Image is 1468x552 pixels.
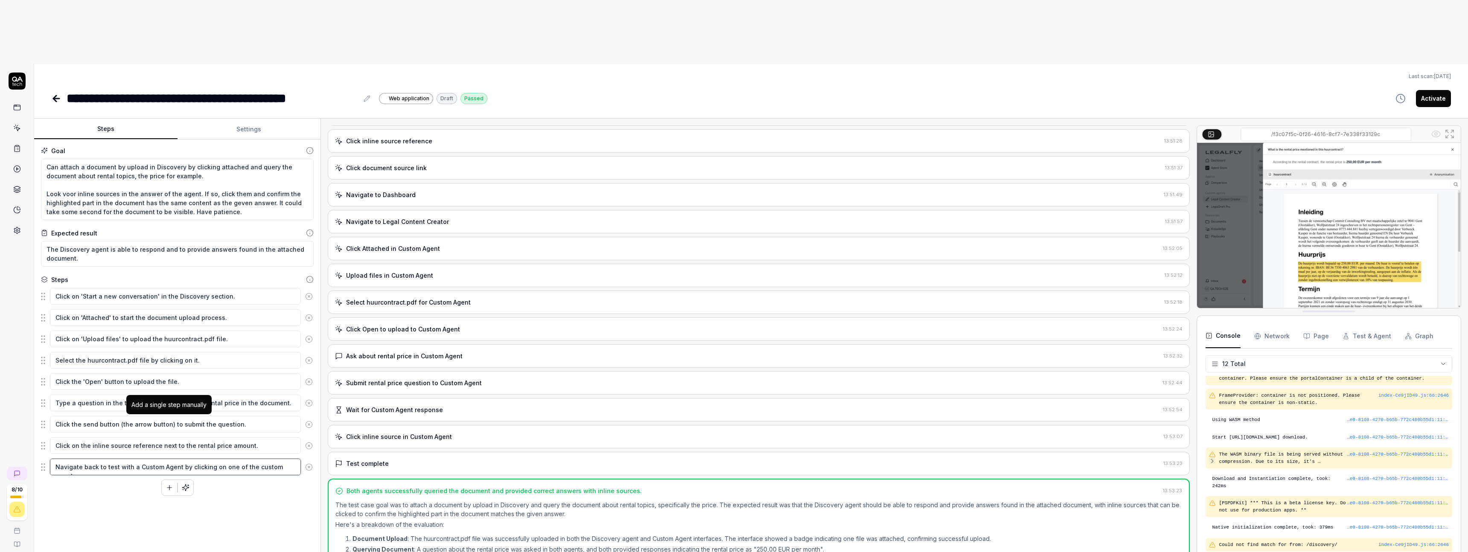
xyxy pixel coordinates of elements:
button: Remove step [301,437,317,454]
time: 13:52:44 [1162,380,1183,386]
button: Console [1206,324,1241,348]
div: Suggestions [41,309,314,327]
div: Click Open to upload to Custom Agent [346,325,460,334]
button: Open in full screen [1443,127,1456,141]
time: 13:51:37 [1165,165,1183,171]
time: 13:53:23 [1163,460,1183,466]
div: Suggestions [41,458,314,476]
div: …e0-8108-4270-b65b-772c480b55d1 : 11 : 16844 [1346,475,1449,482]
pre: [PSPDFKit] *** This is a beta license key. Do not use for production apps. ** [1219,500,1449,514]
div: Suggestions [41,352,314,369]
pre: Native initialization complete, took: 379ms [1212,524,1449,531]
button: Remove step [301,309,317,326]
div: Select huurcontract.pdf for Custom Agent [346,298,471,307]
div: Upload files in Custom Agent [346,271,433,280]
button: Network [1254,324,1290,348]
div: Suggestions [41,415,314,433]
div: Click Attached in Custom Agent [346,244,440,253]
a: New conversation [7,467,27,480]
button: …e0-8108-4270-b65b-772c480b55d1:11:16844 [1346,524,1449,531]
p: : The huurcontract.pdf file was successfully uploaded in both the Discovery agent and Custom Agen... [352,534,1182,543]
img: Screenshot [1197,143,1461,308]
div: Passed [460,93,487,104]
time: 13:52:54 [1163,407,1183,413]
time: 13:51:28 [1164,138,1183,144]
div: Test complete [346,459,389,468]
div: index-Ce9jID49.js : 66 : 2646 [1378,541,1449,549]
a: Book a call with us [3,520,30,534]
div: index-Ce9jID49.js : 66 : 2646 [1378,392,1449,399]
div: Submit rental price question to Custom Agent [346,378,482,387]
div: Click document source link [346,163,427,172]
div: Ask about rental price in Custom Agent [346,352,463,360]
time: 13:52:32 [1163,353,1183,359]
div: …e0-8108-4270-b65b-772c480b55d1 : 11 : 16844 [1346,524,1449,531]
div: Suggestions [41,373,314,391]
pre: FrameProvider: container is not positioned. Please ensure the container is non-static. [1219,392,1449,406]
strong: Document Upload [352,535,408,542]
p: The test case goal was to attach a document by upload in Discovery and query the document about r... [335,500,1182,518]
button: Page [1303,324,1329,348]
div: …e0-8108-4270-b65b-772c480b55d1 : 11 : 16844 [1346,416,1449,424]
pre: Using WASM method [1212,416,1449,424]
button: index-Ce9jID49.js:66:2646 [1378,392,1449,399]
button: Remove step [301,373,317,390]
button: …e0-8108-4270-b65b-772c480b55d1:11:16872 [1346,451,1449,458]
time: 13:52:18 [1164,299,1183,305]
button: Graph [1405,324,1433,348]
div: Goal [51,146,65,155]
button: Test & Agent [1343,324,1391,348]
time: 13:52:05 [1163,245,1183,251]
div: Click inline source reference [346,137,432,145]
div: Wait for Custom Agent response [346,405,443,414]
time: 13:52:12 [1165,272,1183,278]
button: Show all interative elements [1429,127,1443,141]
button: Steps [34,119,178,139]
div: …e0-8108-4270-b65b-772c480b55d1 : 11 : 16844 [1346,434,1449,441]
span: Web application [389,95,429,102]
button: …e0-8108-4270-b65b-772c480b55d1:11:16844 [1346,475,1449,482]
time: 13:51:57 [1165,218,1183,224]
span: Last scan: [1409,73,1451,80]
time: [DATE] [1434,73,1451,79]
button: Settings [178,119,321,139]
div: Click inline source in Custom Agent [346,432,452,441]
div: Suggestions [41,394,314,412]
div: Suggestions [41,437,314,455]
button: …e0-8108-4270-b65b-772c480b55d1:11:16844 [1346,434,1449,441]
pre: Start [URL][DOMAIN_NAME] download. [1212,434,1449,441]
pre: Download and Instantiation complete, took: 242ms [1212,475,1449,489]
a: Documentation [3,534,30,548]
div: Navigate to Legal Content Creator [346,217,449,226]
p: Here's a breakdown of the evaluation: [335,520,1182,529]
div: Steps [51,275,68,284]
button: Remove step [301,395,317,412]
span: 8 / 10 [12,487,23,492]
button: …e0-8108-4270-b65b-772c480b55d1:11:16872 [1346,500,1449,507]
button: Remove step [301,331,317,348]
button: Remove step [301,459,317,476]
div: Both agents successfully queried the document and provided correct answers with inline sources. [347,486,642,495]
button: Activate [1416,90,1451,107]
button: View version history [1390,90,1411,107]
button: index-Ce9jID49.js:66:2646 [1378,541,1449,549]
div: …e0-8108-4270-b65b-772c480b55d1 : 11 : 16872 [1346,500,1449,507]
pre: The WASM binary file is being served without compression. Due to its size, it's recommended to co... [1219,451,1346,465]
button: Remove step [301,416,317,433]
time: 13:53:23 [1163,488,1182,494]
button: …e0-8108-4270-b65b-772c480b55d1:11:16844 [1346,416,1449,424]
div: Draft [437,93,457,104]
div: Suggestions [41,330,314,348]
time: 13:53:07 [1163,433,1183,439]
div: …e0-8108-4270-b65b-772c480b55d1 : 11 : 16872 [1346,451,1449,458]
div: Expected result [51,229,97,238]
div: Navigate to Dashboard [346,190,416,199]
time: 13:51:49 [1164,192,1183,198]
pre: Could not find match for from: /discovery/ [1219,541,1449,549]
time: 13:52:24 [1163,326,1183,332]
div: Suggestions [41,288,314,305]
button: Remove step [301,288,317,305]
a: Web application [379,93,433,104]
button: Last scan:[DATE] [1409,73,1451,80]
button: Remove step [301,352,317,369]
